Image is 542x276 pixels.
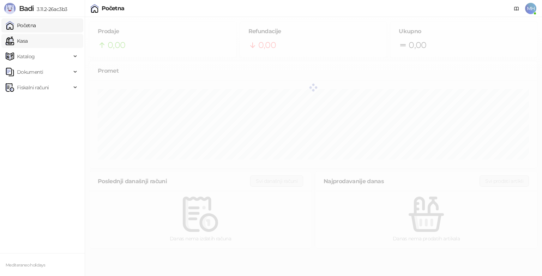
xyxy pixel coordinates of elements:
span: 3.11.2-26ac3b3 [34,6,67,12]
span: Katalog [17,49,35,64]
img: Logo [4,3,16,14]
span: Badi [19,4,34,13]
span: Fiskalni računi [17,80,49,95]
small: Mediteraneo holidays [6,263,45,268]
span: MH [525,3,536,14]
a: Dokumentacija [511,3,522,14]
span: Dokumenti [17,65,43,79]
div: Početna [102,6,125,11]
a: Početna [6,18,36,32]
a: Kasa [6,34,28,48]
